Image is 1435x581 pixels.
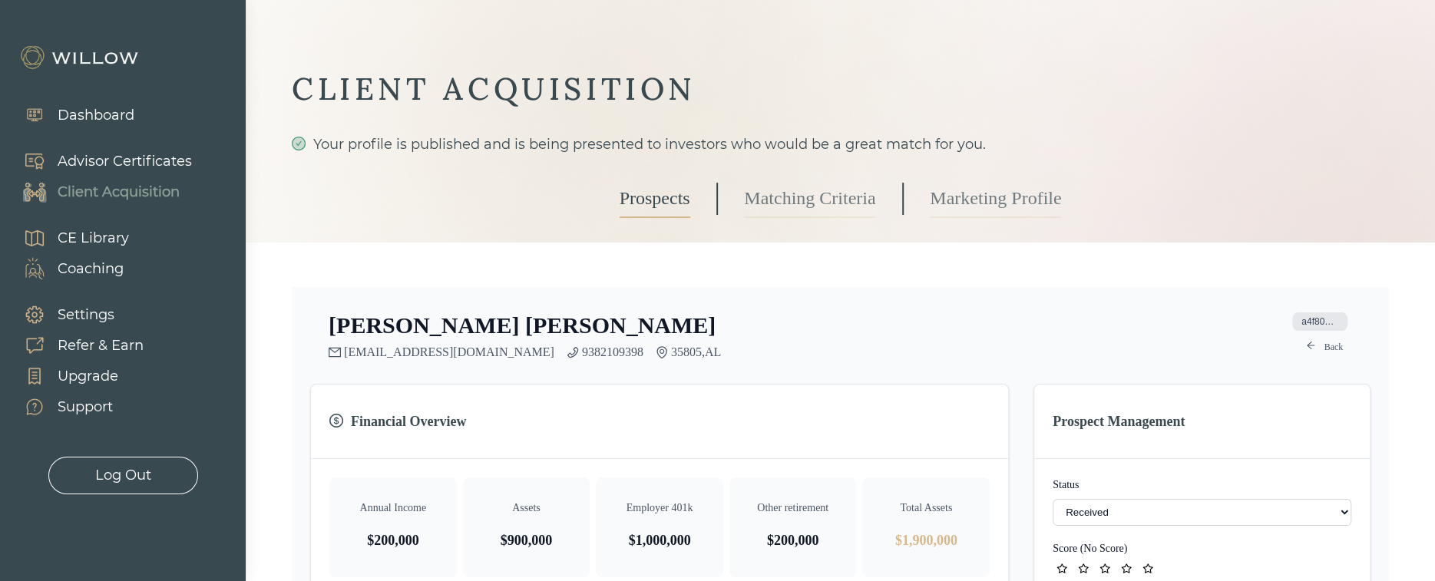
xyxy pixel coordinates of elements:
div: CLIENT ACQUISITION [292,69,1389,109]
p: $1,000,000 [608,530,711,551]
img: Willow [19,45,142,70]
label: Status [1053,477,1351,493]
h3: Prospect Management [1053,411,1351,432]
div: Dashboard [58,105,134,126]
button: star [1074,560,1093,578]
button: star [1053,560,1071,578]
p: Total Assets [875,500,977,516]
button: ID [1288,312,1352,332]
a: Client Acquisition [8,177,192,207]
p: Other retirement [742,500,845,516]
div: Upgrade [58,366,118,387]
span: environment [656,346,668,358]
a: Upgrade [8,361,144,391]
span: dollar [329,414,345,429]
span: check-circle [292,137,306,150]
a: Advisor Certificates [8,146,192,177]
p: Assets [475,500,578,516]
p: $200,000 [342,530,445,551]
div: Refer & Earn [58,335,144,356]
button: ID [1053,541,1127,556]
a: [EMAIL_ADDRESS][DOMAIN_NAME] [344,345,554,359]
button: star [1117,560,1136,578]
a: Prospects [620,180,690,218]
div: Log Out [95,465,151,486]
p: Annual Income [342,500,445,516]
div: CE Library [58,228,129,249]
div: Coaching [58,259,124,279]
p: $200,000 [742,530,845,551]
span: 35805 , AL [671,345,721,359]
h3: Financial Overview [329,411,990,432]
p: Employer 401k [608,500,711,516]
p: $1,900,000 [875,530,977,551]
div: Your profile is published and is being presented to investors who would be a great match for you. [292,134,1389,155]
a: Settings [8,299,144,330]
a: CE Library [8,223,129,253]
div: Client Acquisition [58,182,180,203]
a: Refer & Earn [8,330,144,361]
span: arrow-left [1306,341,1318,353]
a: Coaching [8,253,129,284]
a: 9382109398 [582,345,643,359]
span: a4f809ae-dfa8-4d87-a0dd-6d4e32291da2 [1292,312,1347,331]
div: Settings [58,305,114,325]
a: arrow-leftBack [1297,338,1352,356]
p: $900,000 [475,530,578,551]
a: Matching Criteria [744,180,875,218]
label: Score ( No Score ) [1053,543,1127,554]
button: star [1096,560,1114,578]
a: Marketing Profile [930,180,1061,218]
a: Dashboard [8,100,134,130]
div: Advisor Certificates [58,151,192,172]
span: mail [329,346,341,358]
span: phone [567,346,579,358]
h2: [PERSON_NAME] [PERSON_NAME] [329,312,716,339]
div: Support [58,397,113,418]
button: star [1139,560,1157,578]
